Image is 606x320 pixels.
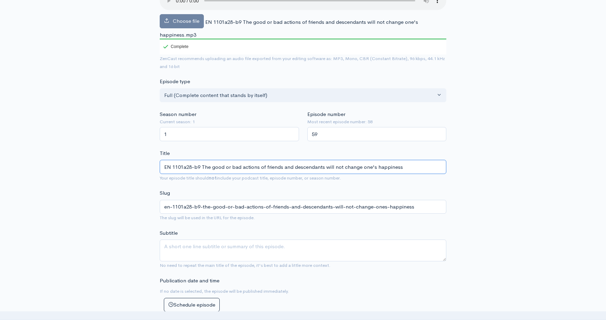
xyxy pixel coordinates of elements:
label: Title [160,149,170,157]
small: Your episode title should include your podcast title, episode number, or season number. [160,175,341,181]
button: Full (Complete content that stands by itself) [160,88,446,103]
input: Enter season number for this episode [160,127,299,141]
input: Enter episode number [307,127,447,141]
small: No need to repeat the main title of the episode, it's best to add a little more context. [160,262,330,268]
input: title-of-episode [160,200,446,214]
small: If no date is selected, the episode will be published immediately. [160,288,289,294]
span: Choose file [173,18,199,24]
label: Subtitle [160,229,178,237]
small: ZenCast recommends uploading an audio file exported from your editing software as: MP3, Mono, CBR... [160,56,445,69]
span: EN 1101a28-b9 The good or bad actions of friends and descendants will not change one's happiness.mp3 [160,19,418,38]
strong: not [209,175,217,181]
label: Episode number [307,110,345,118]
label: Slug [160,189,170,197]
input: What is the episode's title? [160,160,446,174]
label: Episode type [160,78,190,86]
small: The slug will be used in the URL for the episode. [160,215,255,221]
div: Complete [163,45,188,49]
label: Publication date and time [160,277,219,285]
small: Current season: 1 [160,118,299,125]
small: Most recent episode number: 58 [307,118,447,125]
button: Schedule episode [164,298,220,312]
div: Full (Complete content that stands by itself) [164,91,436,99]
div: Complete [160,39,190,55]
label: Season number [160,110,196,118]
